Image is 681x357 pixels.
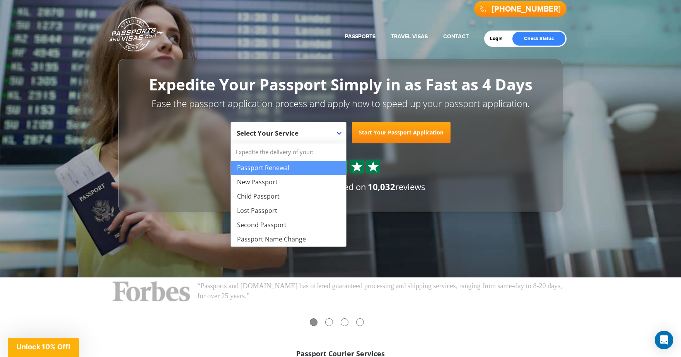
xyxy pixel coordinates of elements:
[198,281,569,301] p: “Passports and [DOMAIN_NAME] has offered guaranteed processing and shipping services, ranging fro...
[231,218,346,232] li: Second Passport
[367,161,379,172] img: Sprite St
[231,143,346,246] li: Expedite the delivery of your:
[231,232,346,246] li: Passport Name Change
[368,181,395,192] strong: 10,032
[230,122,346,143] span: Select Your Service
[443,33,469,40] a: Contact
[136,76,546,93] h1: Expedite Your Passport Simply in as Fast as 4 Days
[17,343,70,351] span: Unlock 10% Off!
[512,32,565,46] a: Check Status
[330,181,366,192] span: based on
[237,129,299,138] span: Select Your Service
[231,189,346,204] li: Child Passport
[345,33,375,40] a: Passports
[231,204,346,218] li: Lost Passport
[231,161,346,175] li: Passport Renewal
[492,5,561,14] a: [PHONE_NUMBER]
[352,122,451,143] a: Start Your Passport Application
[368,181,425,192] span: reviews
[655,331,673,349] div: Open Intercom Messenger
[231,175,346,189] li: New Passport
[490,36,508,42] a: Login
[136,97,546,110] p: Ease the passport application process and apply now to speed up your passport application.
[109,17,164,52] a: Passports & [DOMAIN_NAME]
[8,338,79,357] div: Unlock 10% Off!
[113,281,190,301] img: Forbes
[391,33,428,40] a: Travel Visas
[231,143,346,161] strong: Expedite the delivery of your:
[351,161,363,172] img: Sprite St
[237,125,338,146] span: Select Your Service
